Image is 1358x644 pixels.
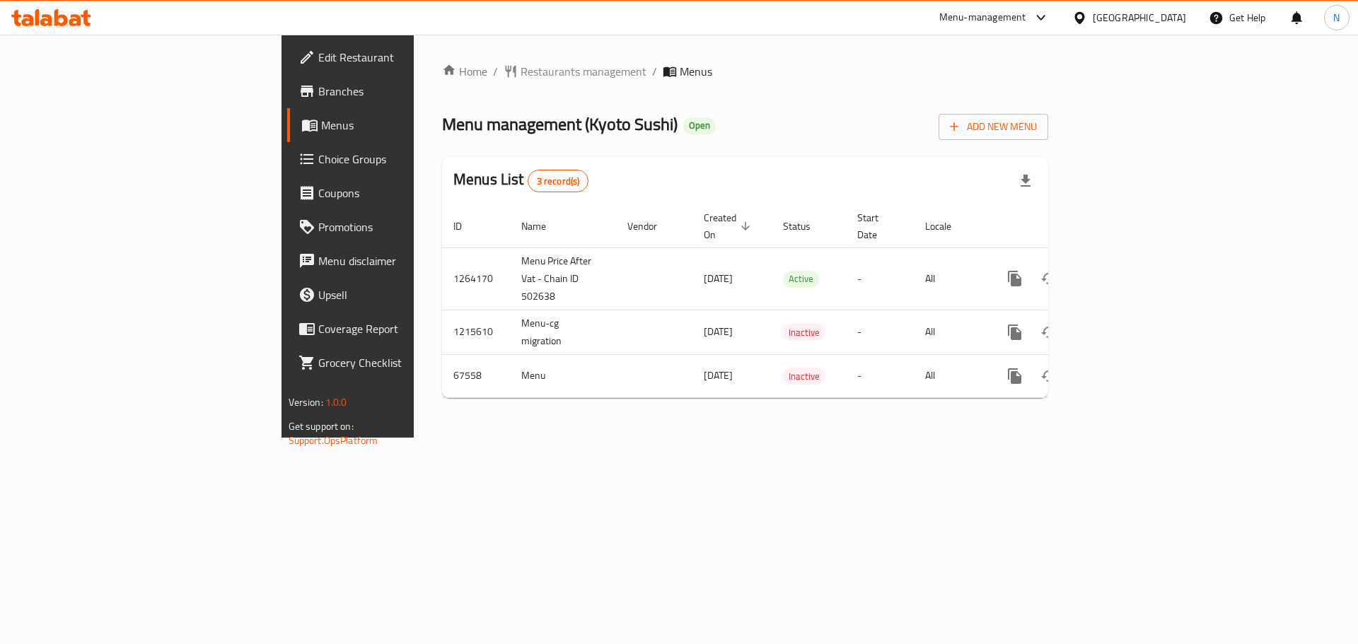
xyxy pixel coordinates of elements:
[704,209,755,243] span: Created On
[704,269,733,288] span: [DATE]
[1009,164,1043,198] div: Export file
[521,63,646,80] span: Restaurants management
[528,170,589,192] div: Total records count
[987,205,1145,248] th: Actions
[846,354,914,397] td: -
[925,218,970,235] span: Locale
[289,393,323,411] span: Version:
[287,142,509,176] a: Choice Groups
[783,324,825,341] div: Inactive
[318,286,497,303] span: Upsell
[442,63,1048,80] nav: breadcrumb
[287,346,509,380] a: Grocery Checklist
[846,247,914,310] td: -
[1032,359,1066,393] button: Change Status
[914,310,987,354] td: All
[783,324,825,341] span: Inactive
[510,354,616,397] td: Menu
[680,63,712,80] span: Menus
[287,176,509,210] a: Coupons
[287,108,509,142] a: Menus
[318,218,497,235] span: Promotions
[289,431,378,450] a: Support.OpsPlatform
[287,244,509,278] a: Menu disclaimer
[510,247,616,310] td: Menu Price After Vat - Chain ID 502638
[287,278,509,312] a: Upsell
[287,40,509,74] a: Edit Restaurant
[453,218,480,235] span: ID
[998,359,1032,393] button: more
[939,9,1026,26] div: Menu-management
[1093,10,1186,25] div: [GEOGRAPHIC_DATA]
[998,315,1032,349] button: more
[783,368,825,385] span: Inactive
[318,354,497,371] span: Grocery Checklist
[453,169,588,192] h2: Menus List
[1032,262,1066,295] button: Change Status
[950,118,1037,136] span: Add New Menu
[783,368,825,385] div: Inactive
[998,262,1032,295] button: more
[318,83,497,100] span: Branches
[683,119,716,131] span: Open
[504,63,646,80] a: Restaurants management
[939,114,1048,140] button: Add New Menu
[510,310,616,354] td: Menu-cg migration
[287,210,509,244] a: Promotions
[287,312,509,346] a: Coverage Report
[783,271,819,288] div: Active
[289,417,354,435] span: Get support on:
[627,218,675,235] span: Vendor
[318,320,497,337] span: Coverage Report
[704,322,733,341] span: [DATE]
[318,252,497,269] span: Menu disclaimer
[321,117,497,134] span: Menus
[783,218,829,235] span: Status
[318,185,497,201] span: Coupons
[325,393,347,411] span: 1.0.0
[318,151,497,168] span: Choice Groups
[914,354,987,397] td: All
[442,108,678,140] span: Menu management ( Kyoto Sushi )
[783,271,819,287] span: Active
[857,209,897,243] span: Start Date
[1032,315,1066,349] button: Change Status
[442,205,1145,398] table: enhanced table
[521,218,564,235] span: Name
[652,63,657,80] li: /
[914,247,987,310] td: All
[683,117,716,134] div: Open
[318,49,497,66] span: Edit Restaurant
[1333,10,1340,25] span: N
[287,74,509,108] a: Branches
[846,310,914,354] td: -
[704,366,733,385] span: [DATE]
[528,175,588,188] span: 3 record(s)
